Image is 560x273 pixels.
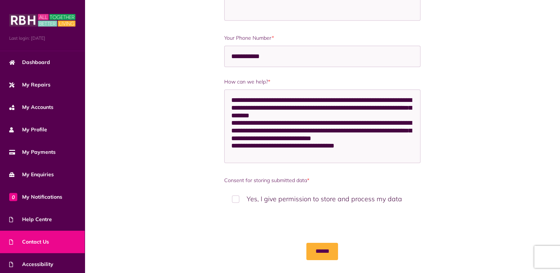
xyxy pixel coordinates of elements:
[224,78,421,86] label: How can we help?
[9,238,49,246] span: Contact Us
[9,216,52,223] span: Help Centre
[9,260,53,268] span: Accessibility
[224,34,421,42] label: Your Phone Number
[9,171,54,178] span: My Enquiries
[9,13,75,28] img: MyRBH
[224,188,421,210] label: Yes, I give permission to store and process my data
[9,81,50,89] span: My Repairs
[9,148,56,156] span: My Payments
[224,177,421,184] label: Consent for storing submitted data
[9,126,47,134] span: My Profile
[9,193,62,201] span: My Notifications
[9,193,17,201] span: 0
[9,35,75,42] span: Last login: [DATE]
[9,58,50,66] span: Dashboard
[9,103,53,111] span: My Accounts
